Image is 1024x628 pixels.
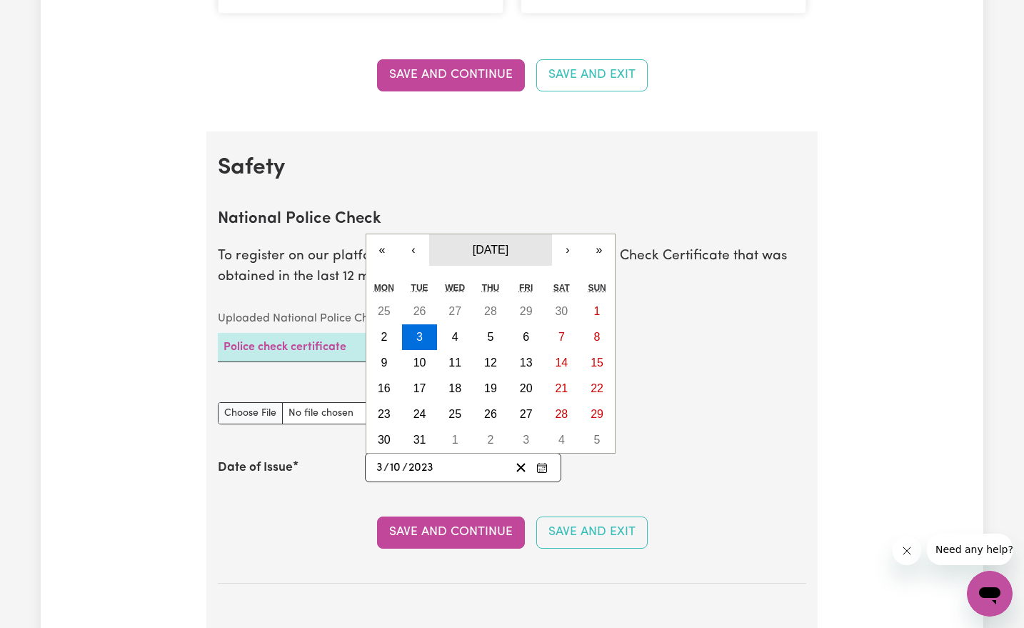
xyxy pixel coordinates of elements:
button: Save and Exit [536,517,648,548]
button: October 7, 2023 [544,324,580,350]
abbr: November 1, 2023 [452,434,458,446]
abbr: Thursday [482,283,500,293]
button: October 16, 2023 [366,376,402,402]
button: October 24, 2023 [402,402,438,427]
abbr: October 17, 2023 [413,382,426,394]
abbr: October 4, 2023 [452,331,458,343]
button: September 27, 2023 [437,299,473,324]
abbr: Saturday [553,283,570,293]
button: Save and Exit [536,59,648,91]
iframe: Close message [893,537,921,565]
button: « [366,234,398,266]
button: September 29, 2023 [508,299,544,324]
button: November 3, 2023 [508,427,544,453]
button: October 23, 2023 [366,402,402,427]
abbr: Wednesday [445,283,465,293]
abbr: October 13, 2023 [520,357,533,369]
button: October 11, 2023 [437,350,473,376]
button: October 26, 2023 [473,402,508,427]
span: Need any help? [9,10,86,21]
abbr: September 25, 2023 [378,305,391,317]
button: October 28, 2023 [544,402,580,427]
abbr: Friday [519,283,533,293]
abbr: October 31, 2023 [413,434,426,446]
abbr: November 3, 2023 [523,434,529,446]
button: October 20, 2023 [508,376,544,402]
caption: Uploaded National Police Check files [218,304,604,333]
abbr: September 27, 2023 [448,305,461,317]
button: Save and Continue [377,517,525,548]
abbr: November 2, 2023 [488,434,494,446]
button: November 1, 2023 [437,427,473,453]
button: October 18, 2023 [437,376,473,402]
abbr: October 30, 2023 [378,434,391,446]
abbr: November 4, 2023 [558,434,565,446]
button: Clear date [510,458,532,477]
abbr: October 16, 2023 [378,382,391,394]
input: -- [376,458,383,477]
span: / [402,462,408,474]
abbr: October 6, 2023 [523,331,529,343]
button: October 19, 2023 [473,376,508,402]
button: October 14, 2023 [544,350,580,376]
input: -- [389,458,402,477]
abbr: September 29, 2023 [520,305,533,317]
h2: Safety [218,154,806,181]
abbr: Tuesday [411,283,428,293]
abbr: October 23, 2023 [378,408,391,420]
abbr: October 7, 2023 [558,331,565,343]
button: October 22, 2023 [579,376,615,402]
button: November 2, 2023 [473,427,508,453]
button: October 4, 2023 [437,324,473,350]
button: › [552,234,583,266]
abbr: October 29, 2023 [591,408,603,420]
input: ---- [408,458,435,477]
abbr: October 1, 2023 [594,305,601,317]
button: October 17, 2023 [402,376,438,402]
abbr: October 12, 2023 [484,357,497,369]
abbr: October 18, 2023 [448,382,461,394]
button: November 4, 2023 [544,427,580,453]
button: October 3, 2023 [402,324,438,350]
button: November 5, 2023 [579,427,615,453]
h2: National Police Check [218,210,806,229]
button: Enter the Date of Issue of your National Police Check [532,458,552,477]
button: October 9, 2023 [366,350,402,376]
abbr: October 3, 2023 [416,331,423,343]
span: / [383,462,389,474]
button: October 1, 2023 [579,299,615,324]
button: October 8, 2023 [579,324,615,350]
button: October 12, 2023 [473,350,508,376]
abbr: October 25, 2023 [448,408,461,420]
button: October 27, 2023 [508,402,544,427]
button: October 25, 2023 [437,402,473,427]
abbr: October 2, 2023 [381,331,387,343]
abbr: Sunday [588,283,606,293]
button: ‹ [398,234,429,266]
abbr: October 10, 2023 [413,357,426,369]
button: » [583,234,615,266]
abbr: September 28, 2023 [484,305,497,317]
abbr: October 22, 2023 [591,382,603,394]
iframe: Message from company [927,534,1013,565]
button: October 6, 2023 [508,324,544,350]
abbr: October 20, 2023 [520,382,533,394]
button: October 21, 2023 [544,376,580,402]
button: September 26, 2023 [402,299,438,324]
abbr: October 19, 2023 [484,382,497,394]
button: October 15, 2023 [579,350,615,376]
abbr: November 5, 2023 [594,434,601,446]
button: Save and Continue [377,59,525,91]
iframe: Button to launch messaging window [967,571,1013,617]
button: October 31, 2023 [402,427,438,453]
button: October 30, 2023 [366,427,402,453]
span: [DATE] [473,244,508,256]
abbr: October 24, 2023 [413,408,426,420]
abbr: October 5, 2023 [488,331,494,343]
abbr: October 21, 2023 [555,382,568,394]
button: September 28, 2023 [473,299,508,324]
button: October 2, 2023 [366,324,402,350]
button: October 29, 2023 [579,402,615,427]
button: October 13, 2023 [508,350,544,376]
abbr: Monday [374,283,394,293]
